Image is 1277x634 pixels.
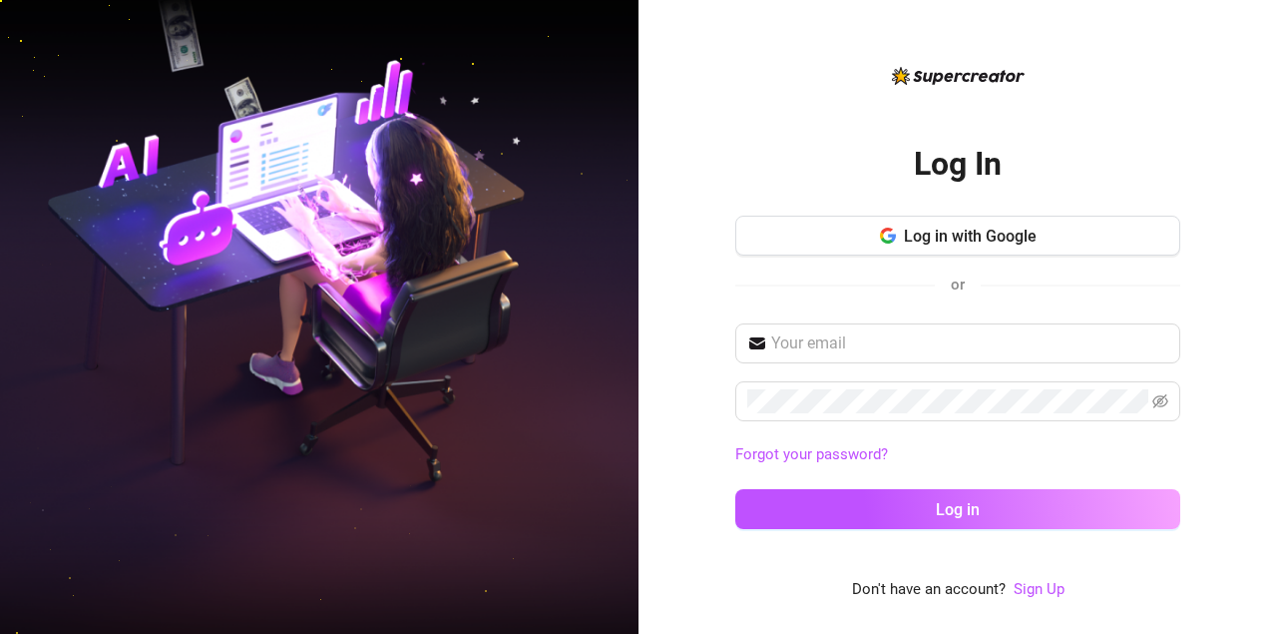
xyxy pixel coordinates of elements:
input: Your email [771,331,1168,355]
a: Forgot your password? [735,443,1180,467]
a: Sign Up [1014,578,1064,602]
span: Log in with Google [904,227,1037,246]
a: Sign Up [1014,580,1064,598]
span: Log in [936,500,980,519]
button: Log in with Google [735,216,1180,256]
span: eye-invisible [1152,393,1168,409]
img: logo-BBDzfeDw.svg [892,67,1025,85]
a: Forgot your password? [735,445,888,463]
button: Log in [735,489,1180,529]
span: Don't have an account? [852,578,1006,602]
h2: Log In [914,144,1002,185]
span: or [951,276,965,294]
